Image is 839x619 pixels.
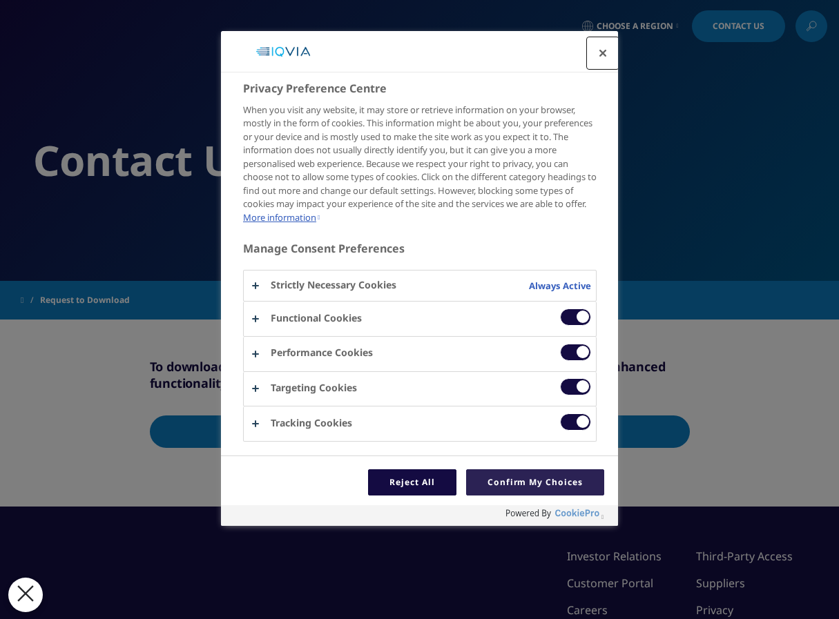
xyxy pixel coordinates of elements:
div: Company Logo [242,38,325,66]
button: Confirm My Choices [466,469,604,495]
h3: Manage Consent Preferences [243,242,597,263]
h2: Privacy Preference Centre [243,80,597,97]
div: When you visit any website, it may store or retrieve information on your browser, mostly in the f... [243,104,597,224]
button: Close Preferences [8,578,43,612]
div: Privacy Preference Centre [221,31,618,527]
a: More information about your privacy, opens in a new tab [243,211,320,224]
button: Close [588,38,618,68]
button: Reject All [368,469,456,495]
a: Powered by OneTrust Opens in a new Tab [506,509,611,526]
img: Company Logo [247,38,319,66]
div: Preference center [221,31,618,527]
img: Powered by OneTrust Opens in a new Tab [506,509,600,520]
